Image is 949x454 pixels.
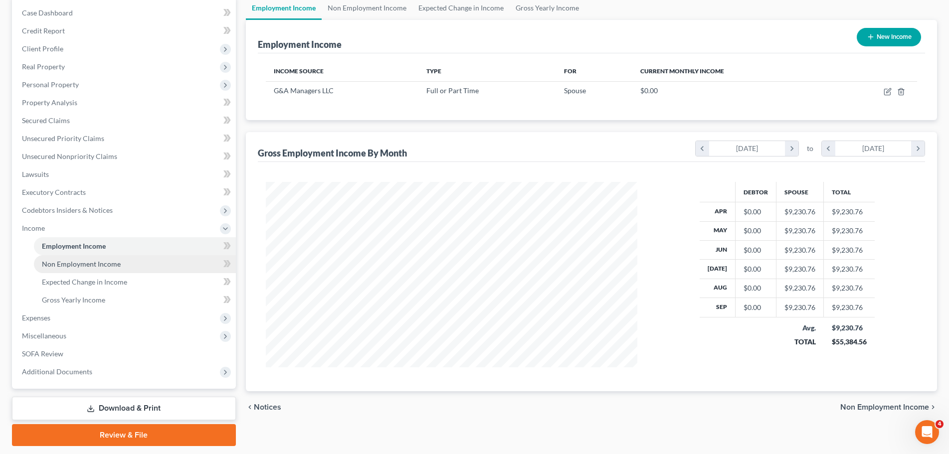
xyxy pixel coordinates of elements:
span: Lawsuits [22,170,49,178]
span: Miscellaneous [22,331,66,340]
a: Non Employment Income [34,255,236,273]
th: [DATE] [700,260,736,279]
th: Debtor [736,182,776,202]
div: $9,230.76 [784,264,815,274]
span: Income [22,224,45,232]
span: Codebtors Insiders & Notices [22,206,113,214]
div: $9,230.76 [784,303,815,312]
span: Real Property [22,62,65,71]
td: $9,230.76 [824,298,875,317]
span: Secured Claims [22,116,70,125]
div: $0.00 [744,226,768,236]
a: Employment Income [34,237,236,255]
div: $9,230.76 [784,245,815,255]
span: Expected Change in Income [42,278,127,286]
a: Lawsuits [14,165,236,183]
span: Property Analysis [22,98,77,107]
span: Case Dashboard [22,8,73,17]
div: $9,230.76 [784,226,815,236]
div: $9,230.76 [784,207,815,217]
span: Client Profile [22,44,63,53]
th: Aug [700,279,736,298]
span: Full or Part Time [426,86,479,95]
div: [DATE] [709,141,785,156]
div: Gross Employment Income By Month [258,147,407,159]
span: Non Employment Income [42,260,121,268]
span: Personal Property [22,80,79,89]
span: Current Monthly Income [640,67,724,75]
span: $0.00 [640,86,658,95]
td: $9,230.76 [824,202,875,221]
a: Credit Report [14,22,236,40]
i: chevron_right [785,141,798,156]
button: Non Employment Income chevron_right [840,403,937,411]
button: chevron_left Notices [246,403,281,411]
th: Total [824,182,875,202]
div: TOTAL [784,337,816,347]
i: chevron_right [911,141,925,156]
a: Secured Claims [14,112,236,130]
i: chevron_left [822,141,835,156]
td: $9,230.76 [824,221,875,240]
div: $0.00 [744,264,768,274]
a: Unsecured Nonpriority Claims [14,148,236,165]
span: Credit Report [22,26,65,35]
span: Employment Income [42,242,106,250]
div: $9,230.76 [832,323,867,333]
a: Unsecured Priority Claims [14,130,236,148]
a: Property Analysis [14,94,236,112]
th: May [700,221,736,240]
span: Notices [254,403,281,411]
span: Executory Contracts [22,188,86,196]
div: $9,230.76 [784,283,815,293]
a: Case Dashboard [14,4,236,22]
span: Spouse [564,86,586,95]
div: $0.00 [744,303,768,312]
iframe: Intercom live chat [915,420,939,444]
a: SOFA Review [14,345,236,363]
span: Unsecured Priority Claims [22,134,104,143]
span: Additional Documents [22,367,92,376]
th: Sep [700,298,736,317]
td: $9,230.76 [824,260,875,279]
button: New Income [857,28,921,46]
a: Download & Print [12,397,236,420]
th: Apr [700,202,736,221]
a: Gross Yearly Income [34,291,236,309]
div: $0.00 [744,207,768,217]
span: SOFA Review [22,349,63,358]
td: $9,230.76 [824,279,875,298]
span: Gross Yearly Income [42,296,105,304]
div: $0.00 [744,245,768,255]
a: Review & File [12,424,236,446]
span: Expenses [22,313,50,322]
span: Type [426,67,441,75]
div: Avg. [784,323,816,333]
i: chevron_left [246,403,254,411]
span: G&A Managers LLC [274,86,334,95]
span: to [807,144,813,153]
a: Executory Contracts [14,183,236,201]
i: chevron_right [929,403,937,411]
div: $55,384.56 [832,337,867,347]
span: Non Employment Income [840,403,929,411]
a: Expected Change in Income [34,273,236,291]
div: $0.00 [744,283,768,293]
span: For [564,67,576,75]
th: Jun [700,240,736,259]
span: 4 [936,420,944,428]
td: $9,230.76 [824,240,875,259]
span: Unsecured Nonpriority Claims [22,152,117,160]
div: Employment Income [258,38,342,50]
i: chevron_left [696,141,709,156]
th: Spouse [776,182,824,202]
div: [DATE] [835,141,912,156]
span: Income Source [274,67,324,75]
